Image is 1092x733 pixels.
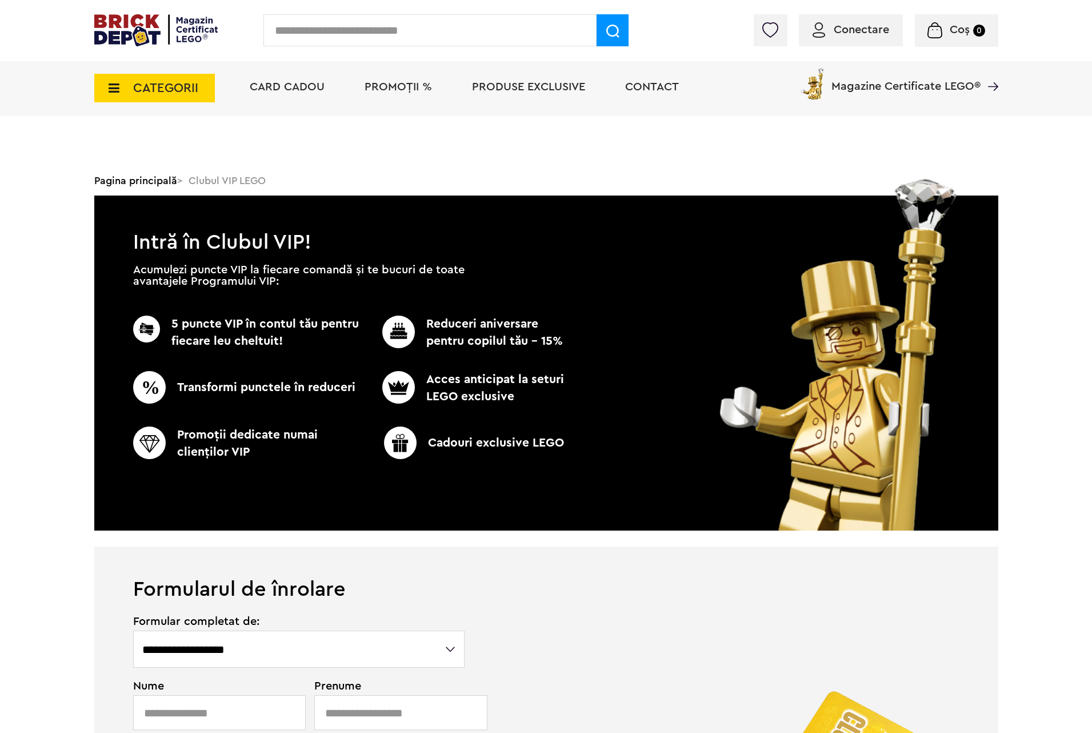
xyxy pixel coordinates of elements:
a: Produse exclusive [472,81,585,93]
p: Transformi punctele în reduceri [133,371,363,404]
small: 0 [973,25,985,37]
img: CC_BD_Green_chek_mark [384,427,417,459]
img: CC_BD_Green_chek_mark [133,427,166,459]
p: Promoţii dedicate numai clienţilor VIP [133,427,363,461]
span: CATEGORII [133,82,198,94]
h1: Intră în Clubul VIP! [94,196,998,248]
h1: Formularul de înrolare [94,547,998,600]
img: CC_BD_Green_chek_mark [133,371,166,404]
a: Conectare [813,24,889,35]
img: CC_BD_Green_chek_mark [382,371,415,404]
span: Prenume [314,680,466,692]
a: Magazine Certificate LEGO® [981,66,998,77]
p: Acces anticipat la seturi LEGO exclusive [363,371,568,405]
a: Card Cadou [250,81,325,93]
img: CC_BD_Green_chek_mark [133,316,160,342]
span: Nume [133,680,300,692]
a: PROMOȚII % [365,81,432,93]
a: Contact [625,81,679,93]
p: Cadouri exclusive LEGO [359,427,589,459]
a: Pagina principală [94,176,177,186]
span: Coș [950,24,970,35]
p: Reduceri aniversare pentru copilul tău - 15% [363,316,568,350]
p: 5 puncte VIP în contul tău pentru fiecare leu cheltuit! [133,316,363,350]
p: Acumulezi puncte VIP la fiecare comandă și te bucuri de toate avantajele Programului VIP: [133,264,465,287]
span: Conectare [834,24,889,35]
span: Formular completat de: [133,616,466,627]
div: > Clubul VIP LEGO [94,166,998,196]
img: vip_page_image [704,180,974,531]
span: Magazine Certificate LEGO® [831,66,981,92]
img: CC_BD_Green_chek_mark [382,316,415,348]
